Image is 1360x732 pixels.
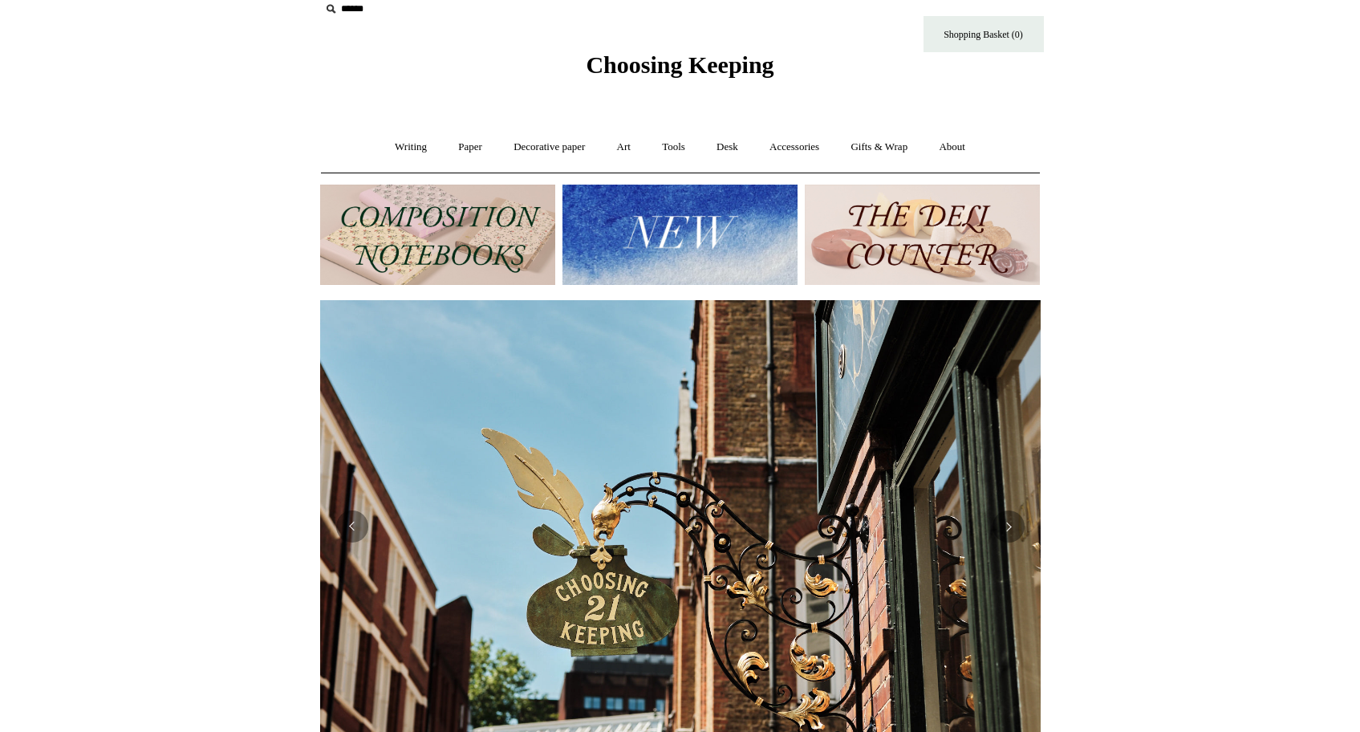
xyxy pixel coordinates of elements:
[586,64,773,75] a: Choosing Keeping
[499,126,599,169] a: Decorative paper
[805,185,1040,285] img: The Deli Counter
[702,126,753,169] a: Desk
[380,126,441,169] a: Writing
[320,185,555,285] img: 202302 Composition ledgers.jpg__PID:69722ee6-fa44-49dd-a067-31375e5d54ec
[924,126,980,169] a: About
[993,510,1025,543] button: Next
[336,510,368,543] button: Previous
[562,185,798,285] img: New.jpg__PID:f73bdf93-380a-4a35-bcfe-7823039498e1
[444,126,497,169] a: Paper
[586,51,773,78] span: Choosing Keeping
[836,126,922,169] a: Gifts & Wrap
[603,126,645,169] a: Art
[648,126,700,169] a: Tools
[924,16,1044,52] a: Shopping Basket (0)
[755,126,834,169] a: Accessories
